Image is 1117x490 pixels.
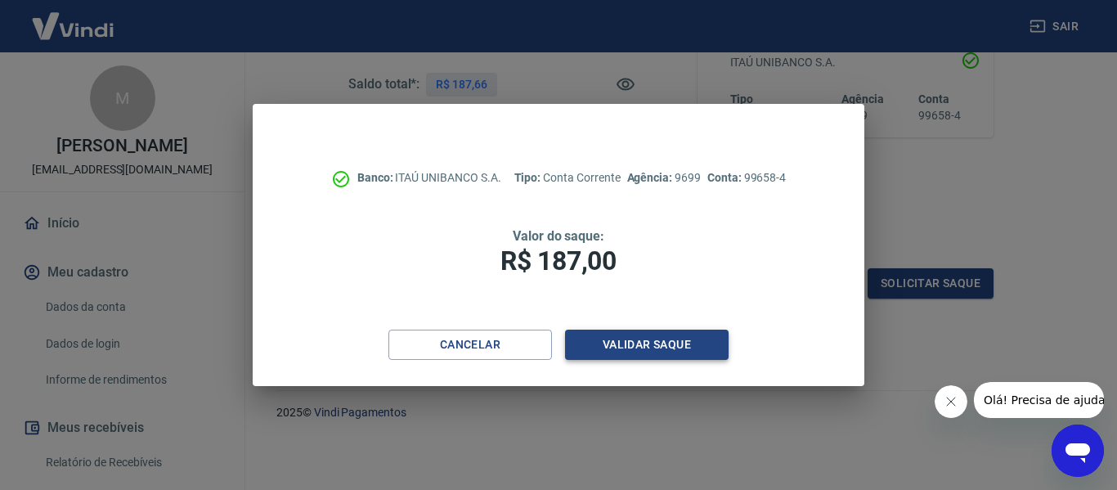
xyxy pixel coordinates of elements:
[514,169,621,187] p: Conta Corrente
[513,228,604,244] span: Valor do saque:
[707,169,786,187] p: 99658-4
[627,169,701,187] p: 9699
[1052,425,1104,477] iframe: Botão para abrir a janela de mensagens
[514,171,544,184] span: Tipo:
[357,171,396,184] span: Banco:
[388,330,552,360] button: Cancelar
[500,245,617,276] span: R$ 187,00
[935,385,967,418] iframe: Fechar mensagem
[10,11,137,25] span: Olá! Precisa de ajuda?
[357,169,501,187] p: ITAÚ UNIBANCO S.A.
[565,330,729,360] button: Validar saque
[627,171,675,184] span: Agência:
[974,382,1104,418] iframe: Mensagem da empresa
[707,171,744,184] span: Conta:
